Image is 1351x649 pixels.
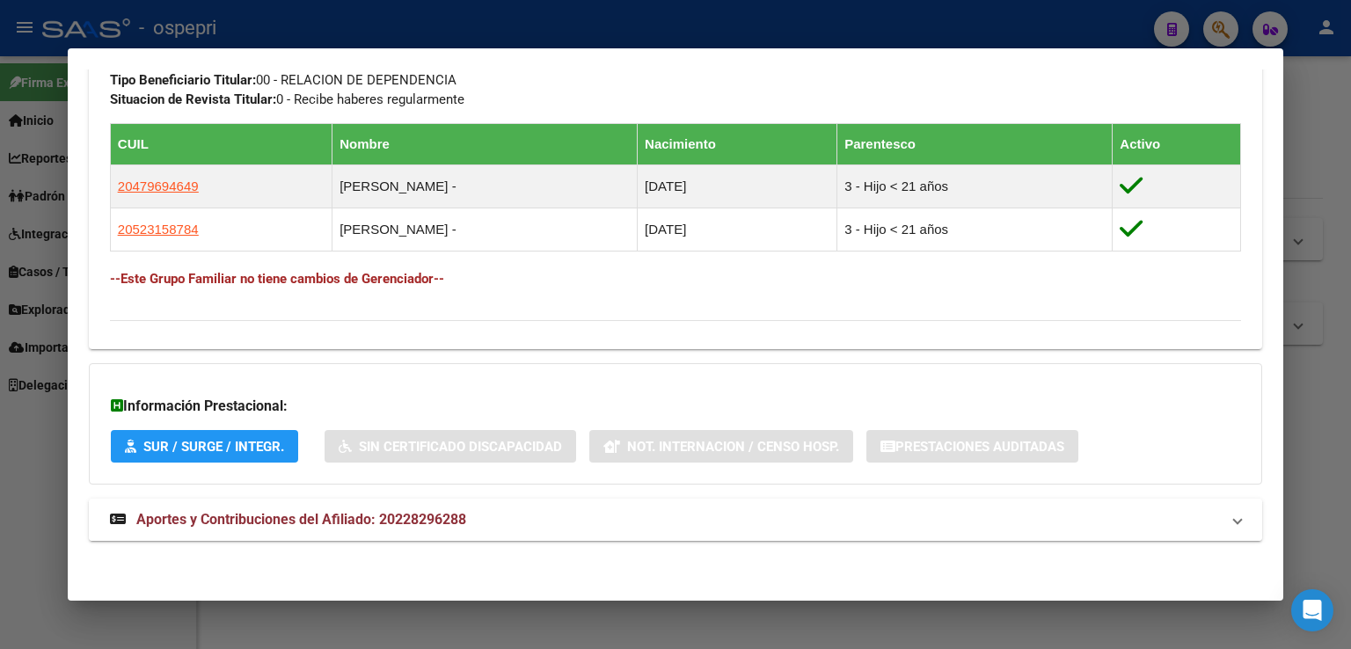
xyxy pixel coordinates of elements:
[837,123,1113,164] th: Parentesco
[110,91,276,107] strong: Situacion de Revista Titular:
[111,396,1240,417] h3: Información Prestacional:
[332,123,638,164] th: Nombre
[118,222,199,237] span: 20523158784
[110,269,1241,288] h4: --Este Grupo Familiar no tiene cambios de Gerenciador--
[1291,589,1333,631] div: Open Intercom Messenger
[143,439,284,455] span: SUR / SURGE / INTEGR.
[837,208,1113,251] td: 3 - Hijo < 21 años
[89,499,1262,541] mat-expansion-panel-header: Aportes y Contribuciones del Afiliado: 20228296288
[589,430,853,463] button: Not. Internacion / Censo Hosp.
[1113,123,1241,164] th: Activo
[332,164,638,208] td: [PERSON_NAME] -
[638,123,837,164] th: Nacimiento
[110,123,332,164] th: CUIL
[332,208,638,251] td: [PERSON_NAME] -
[325,430,576,463] button: Sin Certificado Discapacidad
[895,439,1064,455] span: Prestaciones Auditadas
[110,72,256,88] strong: Tipo Beneficiario Titular:
[359,439,562,455] span: Sin Certificado Discapacidad
[111,430,298,463] button: SUR / SURGE / INTEGR.
[118,179,199,193] span: 20479694649
[627,439,839,455] span: Not. Internacion / Censo Hosp.
[110,91,464,107] span: 0 - Recibe haberes regularmente
[638,164,837,208] td: [DATE]
[136,511,466,528] span: Aportes y Contribuciones del Afiliado: 20228296288
[110,72,456,88] span: 00 - RELACION DE DEPENDENCIA
[866,430,1078,463] button: Prestaciones Auditadas
[837,164,1113,208] td: 3 - Hijo < 21 años
[638,208,837,251] td: [DATE]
